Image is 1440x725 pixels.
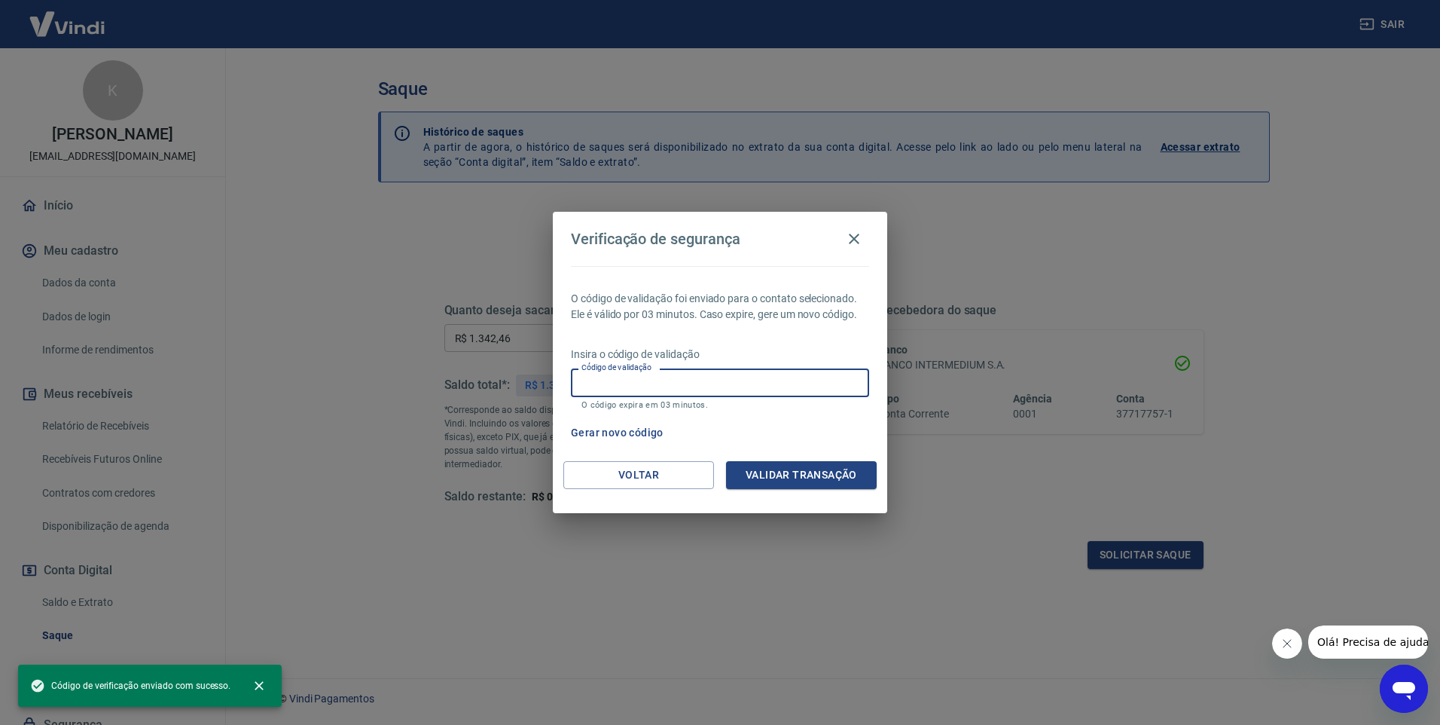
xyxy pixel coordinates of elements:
label: Código de validação [581,362,651,373]
iframe: Botão para abrir a janela de mensagens [1380,665,1428,713]
p: Insira o código de validação [571,347,869,362]
button: Validar transação [726,461,877,489]
h4: Verificação de segurança [571,230,740,248]
iframe: Mensagem da empresa [1308,626,1428,659]
button: Gerar novo código [565,419,670,447]
iframe: Fechar mensagem [1272,629,1302,659]
p: O código expira em 03 minutos. [581,400,859,410]
p: O código de validação foi enviado para o contato selecionado. Ele é válido por 03 minutos. Caso e... [571,291,869,323]
span: Olá! Precisa de ajuda? [9,11,127,23]
span: Código de verificação enviado com sucesso. [30,678,230,693]
button: close [243,669,276,702]
button: Voltar [563,461,714,489]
